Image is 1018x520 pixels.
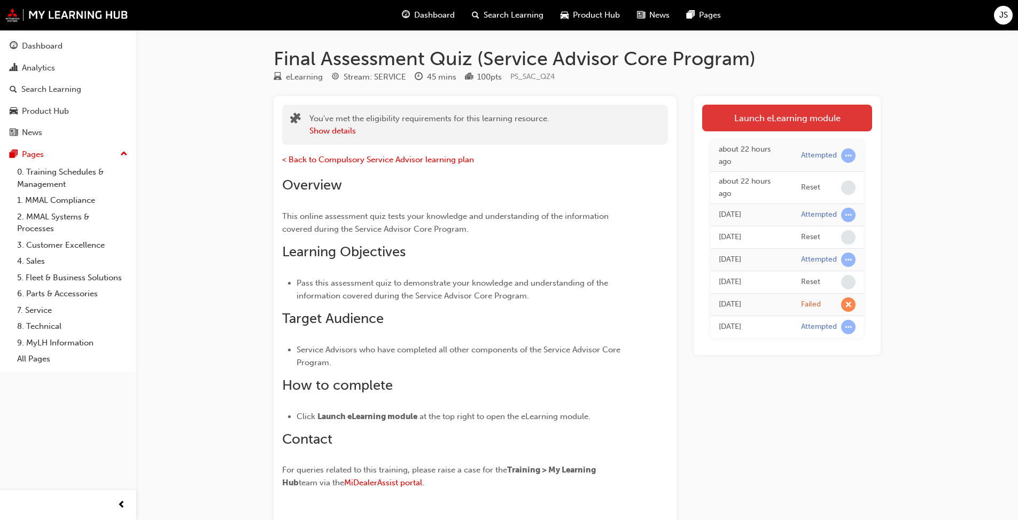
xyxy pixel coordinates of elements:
span: car-icon [561,9,569,22]
div: Tue Aug 19 2025 15:16:05 GMT+1000 (Australian Eastern Standard Time) [719,209,785,221]
div: Reset [801,183,820,193]
a: News [4,123,132,143]
div: Duration [415,70,456,84]
span: Click [297,412,315,421]
div: Points [465,70,502,84]
span: How to complete [282,377,393,393]
div: 100 pts [477,71,502,83]
span: up-icon [120,147,128,161]
div: Reset [801,232,820,242]
div: Failed [801,300,821,310]
span: pages-icon [10,150,18,160]
span: Dashboard [414,9,455,21]
a: < Back to Compulsory Service Advisor learning plan [282,155,474,164]
span: Overview [282,177,342,193]
a: Dashboard [4,36,132,56]
span: team via the [299,478,344,487]
a: Analytics [4,58,132,78]
span: News [649,9,670,21]
div: Search Learning [21,83,81,96]
div: Type [274,70,323,84]
a: 4. Sales [13,253,132,270]
a: 8. Technical [13,318,132,335]
button: Show details [309,125,356,137]
h1: Final Assessment Quiz (Service Advisor Core Program) [274,47,881,70]
div: You've met the eligibility requirements for this learning resource. [309,113,549,137]
a: Search Learning [4,80,132,99]
a: guage-iconDashboard [393,4,463,26]
span: search-icon [10,85,17,94]
div: Attempted [801,322,837,332]
div: Wed Aug 20 2025 15:24:32 GMT+1000 (Australian Eastern Standard Time) [719,144,785,168]
div: Pages [22,148,44,161]
span: clock-icon [415,73,423,82]
a: All Pages [13,351,132,367]
span: learningResourceType_ELEARNING-icon [274,73,282,82]
span: guage-icon [10,42,18,51]
div: Attempted [801,151,837,161]
div: Attempted [801,210,837,220]
span: car-icon [10,107,18,116]
div: eLearning [286,71,323,83]
span: learningRecordVerb_FAIL-icon [841,297,856,312]
span: news-icon [10,128,18,138]
span: search-icon [472,9,479,22]
a: 3. Customer Excellence [13,237,132,254]
img: mmal [5,8,128,22]
div: Wed Aug 20 2025 15:24:30 GMT+1000 (Australian Eastern Standard Time) [719,176,785,200]
div: Product Hub [22,105,69,117]
span: Contact [282,431,332,447]
span: learningRecordVerb_NONE-icon [841,230,856,245]
div: Stream [331,70,406,84]
span: Target Audience [282,310,384,327]
div: News [22,127,42,139]
span: Pass this assessment quiz to demonstrate your knowledge and understanding of the information cove... [297,278,610,301]
div: Tue Aug 19 2025 15:16:03 GMT+1000 (Australian Eastern Standard Time) [719,231,785,243]
span: pages-icon [687,9,695,22]
span: . [422,478,424,487]
span: Launch eLearning module [317,412,417,421]
div: 45 mins [427,71,456,83]
span: JS [999,9,1008,21]
a: search-iconSearch Learning [463,4,552,26]
span: learningRecordVerb_NONE-icon [841,180,856,195]
span: chart-icon [10,64,18,73]
span: Product Hub [573,9,620,21]
a: Product Hub [4,101,132,121]
span: Search Learning [484,9,543,21]
div: Stream: SERVICE [344,71,406,83]
span: Service Advisors who have completed all other components of the Service Advisor Core Program. [297,345,623,367]
a: 9. MyLH Information [13,335,132,351]
div: Reset [801,277,820,287]
a: Launch eLearning module [702,105,872,131]
a: 1. MMAL Compliance [13,192,132,209]
div: Fri Aug 15 2025 12:45:36 GMT+1000 (Australian Eastern Standard Time) [719,321,785,333]
span: learningRecordVerb_ATTEMPT-icon [841,253,856,267]
span: For queries related to this training, please raise a case for the [282,465,507,475]
a: pages-iconPages [678,4,729,26]
a: 6. Parts & Accessories [13,286,132,302]
span: Pages [699,9,721,21]
button: JS [994,6,1013,25]
span: news-icon [637,9,645,22]
div: Dashboard [22,40,63,52]
button: Pages [4,145,132,164]
a: 2. MMAL Systems & Processes [13,209,132,237]
button: DashboardAnalyticsSearch LearningProduct HubNews [4,34,132,145]
span: guage-icon [402,9,410,22]
span: learningRecordVerb_ATTEMPT-icon [841,320,856,334]
a: MiDealerAssist portal [344,478,422,487]
span: puzzle-icon [290,114,301,126]
span: learningRecordVerb_NONE-icon [841,275,856,289]
span: prev-icon [118,499,126,512]
a: car-iconProduct Hub [552,4,628,26]
div: Analytics [22,62,55,74]
span: learningRecordVerb_ATTEMPT-icon [841,208,856,222]
span: podium-icon [465,73,473,82]
span: at the top right to open the eLearning module. [419,412,590,421]
div: Tue Aug 19 2025 14:42:12 GMT+1000 (Australian Eastern Standard Time) [719,276,785,288]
